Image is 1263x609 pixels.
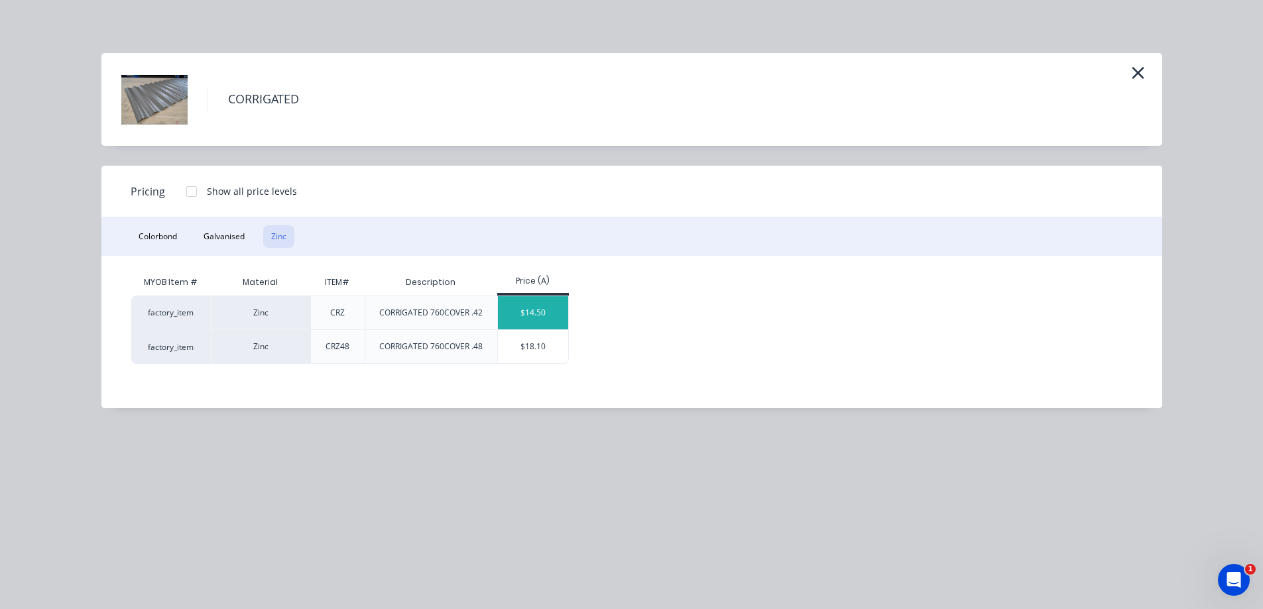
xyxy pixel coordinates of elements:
div: Material [211,269,310,296]
iframe: Intercom live chat [1218,564,1250,596]
div: ITEM# [314,266,360,299]
div: factory_item [131,329,211,364]
button: Zinc [263,225,294,248]
img: CORRIGATED [121,66,188,133]
div: Description [395,266,466,299]
span: 1 [1245,564,1256,575]
span: Pricing [131,184,165,199]
button: Galvanised [196,225,253,248]
div: CRZ [330,307,345,319]
h4: CORRIGATED [208,87,319,112]
div: Show all price levels [207,184,297,198]
div: factory_item [131,296,211,329]
div: Price (A) [497,275,570,287]
div: Zinc [211,329,310,364]
button: Colorbond [131,225,185,248]
div: CRZ48 [326,341,349,353]
div: Zinc [211,296,310,329]
div: CORRIGATED 760COVER .42 [379,307,483,319]
div: CORRIGATED 760COVER .48 [379,341,483,353]
div: MYOB Item # [131,269,211,296]
div: $18.10 [498,330,569,363]
div: $14.50 [498,296,569,329]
